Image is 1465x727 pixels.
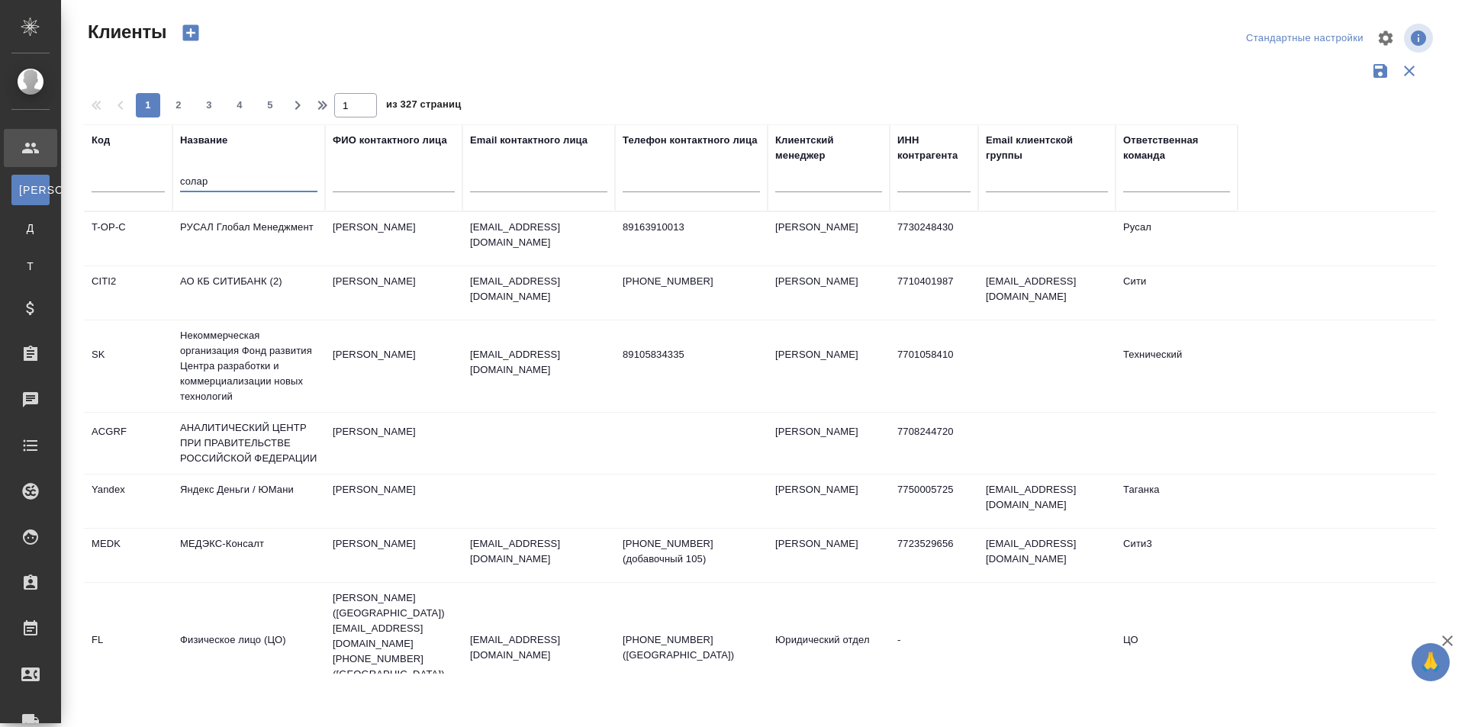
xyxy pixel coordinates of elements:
div: Телефон контактного лица [623,133,758,148]
td: [PERSON_NAME] [768,529,890,582]
td: CITI2 [84,266,172,320]
td: [PERSON_NAME] [325,212,462,265]
td: [PERSON_NAME] [325,474,462,528]
td: Сити3 [1116,529,1238,582]
button: 🙏 [1412,643,1450,681]
div: Email контактного лица [470,133,588,148]
span: 5 [258,98,282,113]
span: Д [19,220,42,236]
a: Т [11,251,50,281]
p: [EMAIL_ADDRESS][DOMAIN_NAME] [470,347,607,378]
td: [PERSON_NAME] [768,474,890,528]
td: SK [84,339,172,393]
td: MEDK [84,529,172,582]
td: АО КБ СИТИБАНК (2) [172,266,325,320]
span: из 327 страниц [386,95,461,117]
p: [PHONE_NUMBER] (добавочный 105) [623,536,760,567]
p: [EMAIL_ADDRESS][DOMAIN_NAME] [470,536,607,567]
td: Yandex [84,474,172,528]
button: Сбросить фильтры [1395,56,1424,85]
td: Физическое лицо (ЦО) [172,625,325,678]
td: АНАЛИТИЧЕСКИЙ ЦЕНТР ПРИ ПРАВИТЕЛЬСТВЕ РОССИЙСКОЙ ФЕДЕРАЦИИ [172,413,325,474]
td: FL [84,625,172,678]
td: T-OP-C [84,212,172,265]
span: 🙏 [1418,646,1444,678]
p: 89105834335 [623,347,760,362]
span: 3 [197,98,221,113]
div: Email клиентской группы [986,133,1108,163]
td: [PERSON_NAME] [325,529,462,582]
td: 7730248430 [890,212,978,265]
td: 7708244720 [890,417,978,470]
td: Юридический отдел [768,625,890,678]
td: [PERSON_NAME] [768,417,890,470]
span: Настроить таблицу [1367,20,1404,56]
td: 7750005725 [890,474,978,528]
span: 2 [166,98,191,113]
td: 7710401987 [890,266,978,320]
span: [PERSON_NAME] [19,182,42,198]
span: Клиенты [84,20,166,44]
td: [EMAIL_ADDRESS][DOMAIN_NAME] [978,266,1116,320]
a: Д [11,213,50,243]
td: 7701058410 [890,339,978,393]
a: [PERSON_NAME] [11,175,50,205]
button: 2 [166,93,191,117]
td: [PERSON_NAME] [768,266,890,320]
button: 3 [197,93,221,117]
td: Русал [1116,212,1238,265]
td: Технический [1116,339,1238,393]
td: [EMAIL_ADDRESS][DOMAIN_NAME] [978,474,1116,528]
p: [EMAIL_ADDRESS][DOMAIN_NAME] [470,632,607,663]
td: Яндекс Деньги / ЮМани [172,474,325,528]
span: 4 [227,98,252,113]
button: Сохранить фильтры [1366,56,1395,85]
button: Создать [172,20,209,46]
td: [EMAIL_ADDRESS][DOMAIN_NAME] [978,529,1116,582]
td: - [890,625,978,678]
td: [PERSON_NAME] [768,212,890,265]
td: [PERSON_NAME] [768,339,890,393]
button: 5 [258,93,282,117]
td: [PERSON_NAME] [325,339,462,393]
p: [EMAIL_ADDRESS][DOMAIN_NAME] [470,220,607,250]
span: Посмотреть информацию [1404,24,1436,53]
div: Ответственная команда [1123,133,1230,163]
td: ЦО [1116,625,1238,678]
td: Сити [1116,266,1238,320]
td: РУСАЛ Глобал Менеджмент [172,212,325,265]
td: Таганка [1116,474,1238,528]
td: МЕДЭКС-Консалт [172,529,325,582]
div: Код [92,133,110,148]
td: [PERSON_NAME] ([GEOGRAPHIC_DATA]) [EMAIL_ADDRESS][DOMAIN_NAME] [PHONE_NUMBER] ([GEOGRAPHIC_DATA])... [325,583,462,720]
td: Некоммерческая организация Фонд развития Центра разработки и коммерциализации новых технологий [172,320,325,412]
td: [PERSON_NAME] [325,266,462,320]
td: ACGRF [84,417,172,470]
p: [PHONE_NUMBER] [623,274,760,289]
div: Название [180,133,227,148]
p: [PHONE_NUMBER] ([GEOGRAPHIC_DATA]) [623,632,760,663]
div: Клиентский менеджер [775,133,882,163]
span: Т [19,259,42,274]
button: 4 [227,93,252,117]
div: ИНН контрагента [897,133,971,163]
td: [PERSON_NAME] [325,417,462,470]
div: split button [1242,27,1367,50]
td: 7723529656 [890,529,978,582]
p: [EMAIL_ADDRESS][DOMAIN_NAME] [470,274,607,304]
div: ФИО контактного лица [333,133,447,148]
p: 89163910013 [623,220,760,235]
